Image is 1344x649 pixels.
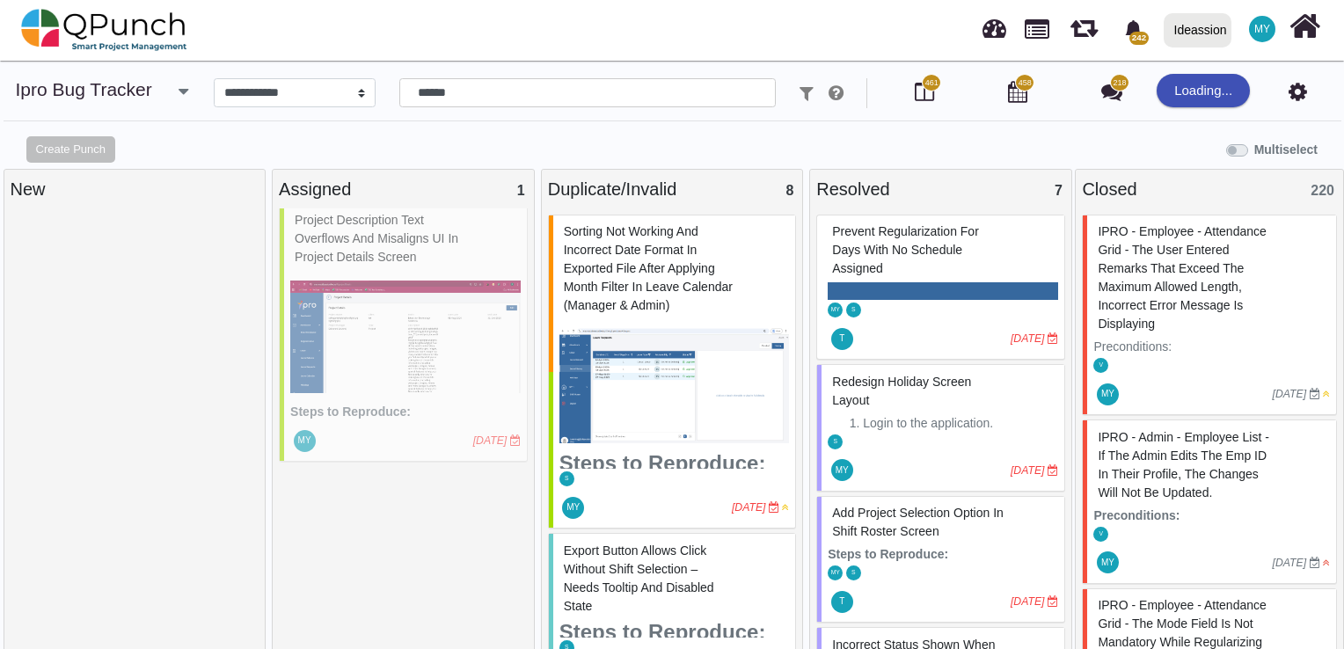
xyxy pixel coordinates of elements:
div: Notification [1118,13,1149,45]
span: S [834,439,838,445]
span: MY [831,307,840,313]
a: Ideassion [1156,1,1238,59]
i: Medium [1323,389,1330,399]
div: New [11,176,259,202]
span: Mohammed Yakub Raza Khan A [1097,551,1119,573]
span: MY [836,466,849,475]
strong: Preconditions: [1093,508,1180,522]
i: Medium [782,502,789,513]
span: #60866 [1098,430,1269,500]
span: V [1099,531,1104,537]
div: Resolved [816,176,1065,202]
span: MY [831,570,840,576]
li: Login to the application. [863,414,1058,433]
span: Projects [1025,11,1049,39]
img: qpunch-sp.fa6292f.png [21,4,187,56]
i: Due Date [1048,596,1058,607]
span: MY [1101,558,1114,567]
span: Selvarani [828,434,843,449]
i: e.g: punch or !ticket or &Type or #Status or @username or $priority or *iteration or ^additionalf... [829,84,844,102]
button: Create Punch [26,136,115,163]
span: MY [1254,24,1270,34]
span: T [839,334,844,343]
span: 7 [1055,183,1063,198]
span: 218 [1114,77,1127,90]
span: #81786 [832,375,971,407]
i: Due Date [1310,389,1320,399]
div: Assigned [279,176,528,202]
i: [DATE] [1011,595,1045,608]
span: #81686 [832,224,979,275]
i: [DATE] [1011,464,1045,477]
a: ipro Bug Tracker [16,79,152,99]
div: Duplicate/Invalid [548,176,797,202]
strong: Steps to Reproduce: [828,547,948,561]
i: Due Date [769,502,779,513]
span: Mohammed Yakub Raza Khan A [831,459,853,481]
i: High [1323,558,1330,568]
span: Selvarani [559,471,574,486]
a: bell fill242 [1114,1,1157,56]
span: MY [1101,390,1114,398]
span: 220 [1311,183,1334,198]
a: MY [1238,1,1286,57]
span: MY [566,503,580,512]
span: Thalha [831,591,853,613]
span: V [1099,362,1104,368]
span: 1 [517,183,525,198]
i: [DATE] [1273,557,1307,569]
div: Closed [1082,176,1337,202]
span: S [851,307,856,313]
span: S [851,570,856,576]
svg: bell fill [1124,20,1143,39]
p: Preconditions: [1093,338,1330,356]
i: Due Date [1048,333,1058,344]
span: 242 [1129,32,1148,45]
span: S [565,476,569,482]
span: Mohammed Yakub Raza Khan A [1249,16,1275,42]
span: Thalha [831,328,853,350]
i: Board [915,81,934,102]
span: T [839,597,844,606]
span: 461 [925,77,939,90]
span: Dashboard [982,11,1006,37]
img: b5bd917b-530c-4bf7-9ad6-90eea2737e61.png [559,319,790,451]
strong: Steps to Reproduce: [559,451,766,475]
div: Loading... [1157,74,1250,107]
span: Mohammed Yakub Raza Khan A [562,497,584,519]
b: Multiselect [1254,142,1318,157]
span: #74372 [564,224,733,312]
span: Selvarani [846,565,861,580]
span: #81805 [832,506,1004,538]
span: Selvarani [846,303,861,317]
strong: Steps to Reproduce: [559,620,766,644]
span: Vinusha [1093,527,1108,542]
i: [DATE] [732,501,766,514]
i: Punch Discussion [1101,81,1122,102]
span: Mohammed Yakub Raza Khan A [828,303,843,317]
i: Calendar [1008,81,1027,102]
i: Due Date [1048,465,1058,476]
span: #77227 [564,543,714,613]
i: [DATE] [1011,332,1045,345]
span: Iteration [1070,9,1098,38]
span: 8 [785,183,793,198]
div: Ideassion [1174,15,1227,46]
i: Due Date [1310,558,1320,568]
span: 458 [1019,77,1032,90]
span: Mohammed Yakub Raza Khan A [1097,383,1119,405]
i: [DATE] [1273,388,1307,400]
span: Vinusha [1093,358,1108,373]
i: Home [1289,10,1320,43]
span: Mohammed Yakub Raza Khan A [828,565,843,580]
span: #61256 [1098,224,1266,331]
